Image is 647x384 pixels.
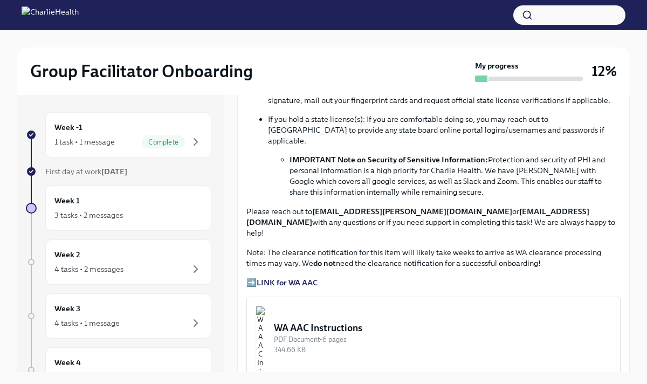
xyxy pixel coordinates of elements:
div: 4 tasks • 2 messages [54,264,123,275]
a: Week 13 tasks • 2 messages [26,186,211,231]
div: 1 task • 1 message [54,136,115,147]
strong: [EMAIL_ADDRESS][DOMAIN_NAME] [246,207,589,227]
div: PDF Document • 6 pages [274,334,611,345]
button: WA AAC InstructionsPDF Document•6 pages344.66 KB [246,297,621,380]
img: CharlieHealth [22,6,79,24]
li: Protection and security of PHI and personal information is a high priority for Charlie Health. We... [290,154,621,197]
div: 344.66 KB [274,345,611,355]
div: 4 tasks • 1 message [54,318,120,328]
a: LINK for WA AAC [257,278,318,287]
strong: [DATE] [101,167,127,176]
strong: [EMAIL_ADDRESS][PERSON_NAME][DOMAIN_NAME] [312,207,512,216]
div: WA AAC Instructions [274,321,611,334]
strong: do not [313,258,336,268]
a: First day at work[DATE] [26,166,211,177]
p: ➡️ [246,277,621,288]
h6: Week -1 [54,121,82,133]
p: Note: The clearance notification for this item will likely take weeks to arrive as WA clearance p... [246,247,621,269]
h2: Group Facilitator Onboarding [30,60,253,82]
h3: 12% [591,61,617,81]
span: Complete [142,138,185,146]
a: Week -11 task • 1 messageComplete [26,112,211,157]
img: WA AAC Instructions [256,306,265,371]
strong: My progress [475,60,519,71]
h6: Week 1 [54,195,80,207]
h6: Week 2 [54,249,80,260]
h6: Week 4 [54,356,81,368]
a: Week 34 tasks • 1 message [26,293,211,339]
a: Week 24 tasks • 2 messages [26,239,211,285]
p: Please reach out to or with any questions or if you need support in completing this task! We are ... [246,206,621,238]
strong: IMPORTANT Note on Security of Sensitive Information: [290,155,488,164]
div: 1 task [54,372,73,382]
span: First day at work [45,167,127,176]
p: If you hold a state license(s): If you are comfortable doing so, you may reach out to [GEOGRAPHIC... [268,114,621,146]
h6: Week 3 [54,303,80,314]
div: 3 tasks • 2 messages [54,210,123,221]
